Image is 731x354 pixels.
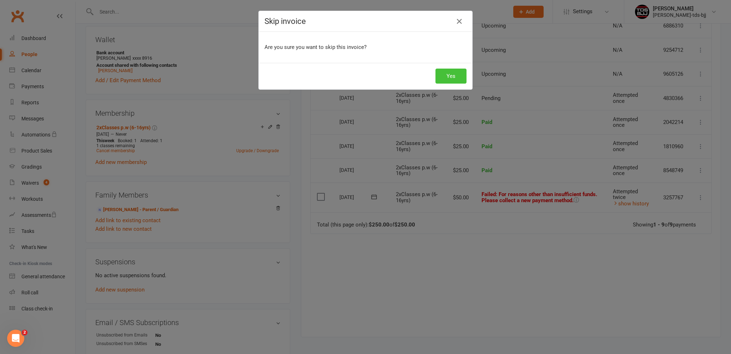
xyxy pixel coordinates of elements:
[22,330,27,335] span: 2
[454,16,465,27] button: Close
[435,69,467,84] button: Yes
[264,17,467,26] h4: Skip invoice
[7,330,24,347] iframe: Intercom live chat
[264,44,367,50] span: Are you sure you want to skip this invoice?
